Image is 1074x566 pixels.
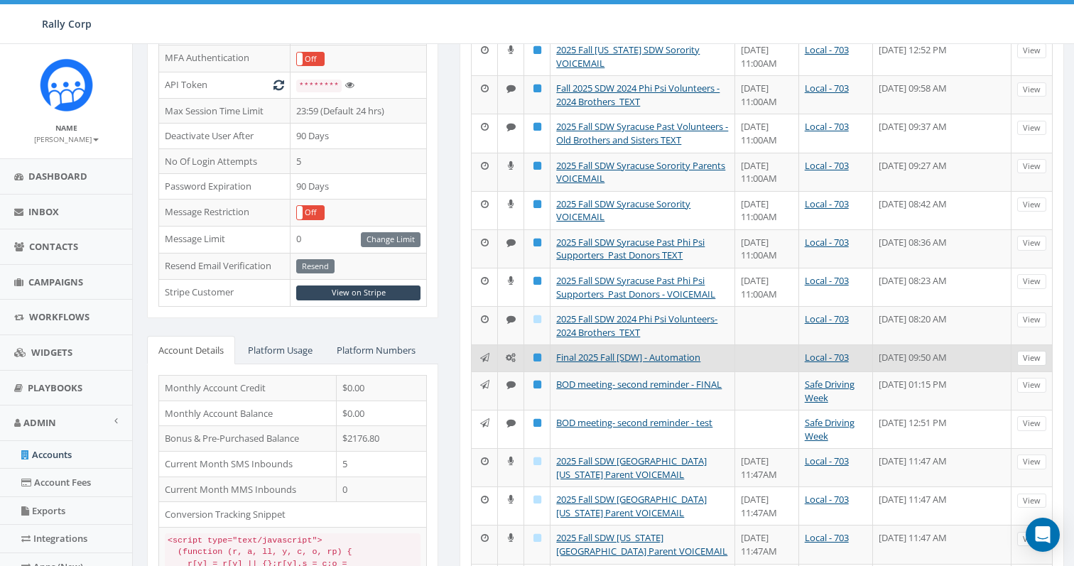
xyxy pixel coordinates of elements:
[873,191,1011,229] td: [DATE] 08:42 AM
[556,493,707,519] a: 2025 Fall SDW [GEOGRAPHIC_DATA][US_STATE] Parent VOICEMAIL
[533,353,541,362] i: Published
[873,268,1011,306] td: [DATE] 08:23 AM
[290,226,427,253] td: 0
[23,416,56,429] span: Admin
[28,381,82,394] span: Playbooks
[533,457,541,466] i: Draft
[481,200,489,209] i: Schedule: Pick a date and time to send
[273,80,284,89] i: Generate New Token
[296,285,421,300] a: View on Stripe
[508,45,514,55] i: Ringless Voice Mail
[159,226,291,253] td: Message Limit
[873,37,1011,75] td: [DATE] 12:52 PM
[508,161,514,170] i: Ringless Voice Mail
[805,493,849,506] a: Local - 703
[159,72,291,99] td: API Token
[873,525,1011,563] td: [DATE] 11:47 AM
[1017,494,1046,508] a: View
[325,336,427,365] a: Platform Numbers
[159,401,337,426] td: Monthly Account Balance
[481,457,489,466] i: Schedule: Pick a date and time to send
[533,380,541,389] i: Published
[1017,236,1046,251] a: View
[873,410,1011,448] td: [DATE] 12:51 PM
[735,191,798,229] td: [DATE] 11:00AM
[290,98,427,124] td: 23:59 (Default 24 hrs)
[159,174,291,200] td: Password Expiration
[480,380,489,389] i: Immediate: Send all messages now
[873,75,1011,114] td: [DATE] 09:58 AM
[556,82,720,108] a: Fall 2025 SDW 2024 Phi Psi Volunteers - 2024 Brothers_TEXT
[506,84,516,93] i: Text SMS
[805,416,855,442] a: Safe Driving Week
[1017,351,1046,366] a: View
[337,401,427,426] td: $0.00
[1026,518,1060,552] div: Open Intercom Messenger
[805,82,849,94] a: Local - 703
[290,124,427,149] td: 90 Days
[1017,312,1046,327] a: View
[533,161,541,170] i: Published
[297,206,324,219] label: Off
[296,52,325,67] div: OnOff
[1017,455,1046,469] a: View
[481,276,489,285] i: Schedule: Pick a date and time to send
[556,120,728,146] a: 2025 Fall SDW Syracuse Past Volunteers - Old Brothers and Sisters TEXT
[873,344,1011,371] td: [DATE] 09:50 AM
[159,376,337,401] td: Monthly Account Credit
[28,276,83,288] span: Campaigns
[873,306,1011,344] td: [DATE] 08:20 AM
[873,486,1011,525] td: [DATE] 11:47 AM
[506,380,516,389] i: Text SMS
[873,371,1011,410] td: [DATE] 01:15 PM
[290,174,427,200] td: 90 Days
[159,426,337,452] td: Bonus & Pre-Purchased Balance
[481,84,489,93] i: Schedule: Pick a date and time to send
[873,448,1011,486] td: [DATE] 11:47 AM
[805,351,849,364] a: Local - 703
[805,43,849,56] a: Local - 703
[556,236,705,262] a: 2025 Fall SDW Syracuse Past Phi Psi Supporters_Past Donors TEXT
[28,205,59,218] span: Inbox
[481,122,489,131] i: Schedule: Pick a date and time to send
[34,132,99,145] a: [PERSON_NAME]
[1017,378,1046,393] a: View
[481,495,489,504] i: Schedule: Pick a date and time to send
[481,238,489,247] i: Schedule: Pick a date and time to send
[481,45,489,55] i: Schedule: Pick a date and time to send
[1017,197,1046,212] a: View
[1017,532,1046,547] a: View
[159,148,291,174] td: No Of Login Attempts
[556,531,727,557] a: 2025 Fall SDW [US_STATE][GEOGRAPHIC_DATA] Parent VOICEMAIL
[508,533,514,543] i: Ringless Voice Mail
[533,45,541,55] i: Published
[506,353,516,362] i: Automated Message
[735,75,798,114] td: [DATE] 11:00AM
[873,153,1011,191] td: [DATE] 09:27 AM
[481,315,489,324] i: Schedule: Pick a date and time to send
[508,457,514,466] i: Ringless Voice Mail
[159,199,291,226] td: Message Restriction
[1017,82,1046,97] a: View
[735,486,798,525] td: [DATE] 11:47AM
[159,452,337,477] td: Current Month SMS Inbounds
[297,53,324,66] label: Off
[556,378,722,391] a: BOD meeting- second reminder - FINAL
[159,280,291,307] td: Stripe Customer
[735,229,798,268] td: [DATE] 11:00AM
[506,238,516,247] i: Text SMS
[1017,43,1046,58] a: View
[556,43,700,70] a: 2025 Fall [US_STATE] SDW Sorority VOICEMAIL
[873,229,1011,268] td: [DATE] 08:36 AM
[296,205,325,220] div: OnOff
[556,416,712,429] a: BOD meeting- second reminder - test
[805,455,849,467] a: Local - 703
[159,124,291,149] td: Deactivate User After
[29,240,78,253] span: Contacts
[337,452,427,477] td: 5
[480,418,489,428] i: Immediate: Send all messages now
[508,495,514,504] i: Ringless Voice Mail
[533,315,541,324] i: Draft
[533,122,541,131] i: Published
[1017,121,1046,136] a: View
